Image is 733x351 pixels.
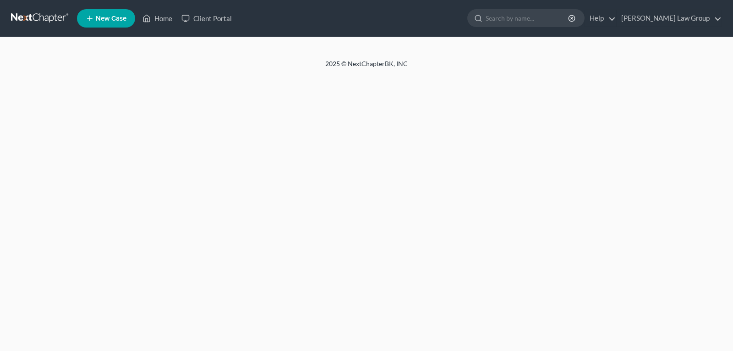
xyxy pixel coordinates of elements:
span: New Case [96,15,126,22]
a: Client Portal [177,10,236,27]
input: Search by name... [486,10,569,27]
div: 2025 © NextChapterBK, INC [105,59,628,76]
a: Help [585,10,616,27]
a: [PERSON_NAME] Law Group [617,10,722,27]
a: Home [138,10,177,27]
